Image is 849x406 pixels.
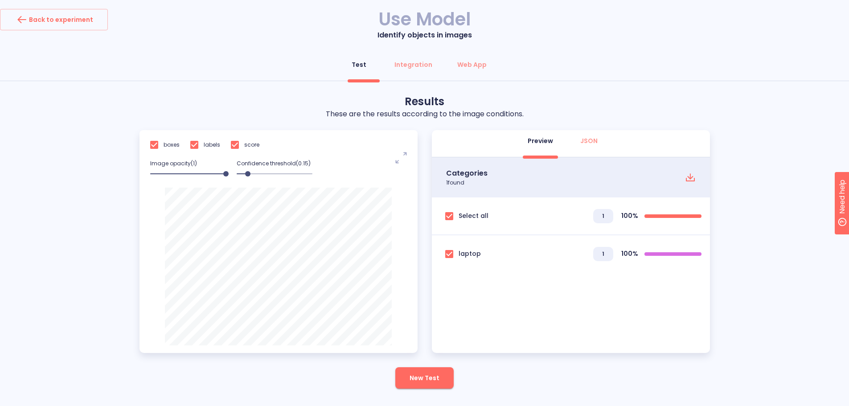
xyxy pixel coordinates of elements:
[237,160,312,168] p: Confidence threshold( 0.15 )
[21,2,55,13] span: Need help
[602,250,604,258] p: 1
[446,179,488,187] p: 1 found
[326,94,524,109] p: Results
[457,60,487,69] div: Web App
[602,212,604,220] p: 1
[459,211,488,221] p: Select all
[580,136,598,145] div: JSON
[352,60,366,69] div: Test
[410,373,439,384] span: New Test
[164,141,180,149] p: boxes
[446,168,488,179] p: Categories
[619,211,641,221] p: 100 %
[204,141,220,149] p: labels
[15,12,93,27] div: Back to experiment
[459,249,481,258] p: laptop
[528,136,553,145] div: Preview
[394,60,432,69] div: Integration
[150,160,226,168] p: Image opacity( 1 )
[395,367,454,389] button: New Test
[619,249,641,258] p: 100 %
[244,141,259,149] p: score
[326,109,524,119] p: These are the results according to the image conditions.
